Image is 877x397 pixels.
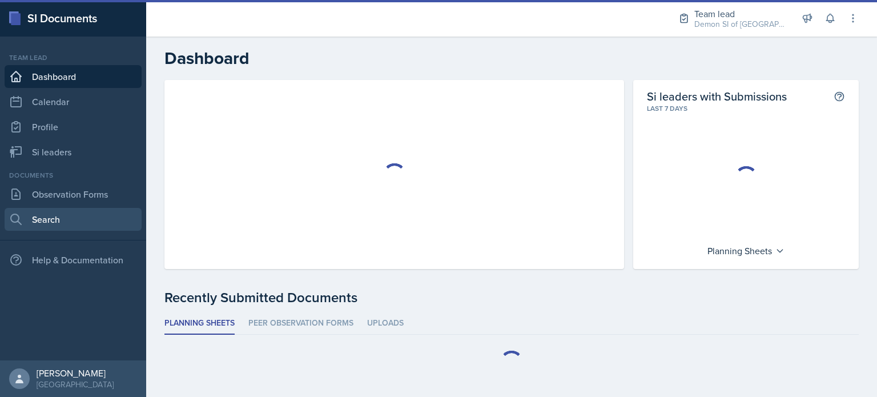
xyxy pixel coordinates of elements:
div: Team lead [5,53,142,63]
div: Planning Sheets [702,242,790,260]
h2: Dashboard [164,48,859,69]
a: Profile [5,115,142,138]
div: [PERSON_NAME] [37,367,114,379]
div: Team lead [694,7,786,21]
li: Planning Sheets [164,312,235,335]
a: Si leaders [5,141,142,163]
div: [GEOGRAPHIC_DATA] [37,379,114,390]
a: Calendar [5,90,142,113]
a: Observation Forms [5,183,142,206]
div: Recently Submitted Documents [164,287,859,308]
div: Help & Documentation [5,248,142,271]
div: Demon SI of [GEOGRAPHIC_DATA] / Fall 2025 [694,18,786,30]
div: Last 7 days [647,103,845,114]
div: Documents [5,170,142,181]
h2: Si leaders with Submissions [647,89,787,103]
a: Search [5,208,142,231]
a: Dashboard [5,65,142,88]
li: Uploads [367,312,404,335]
li: Peer Observation Forms [248,312,353,335]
